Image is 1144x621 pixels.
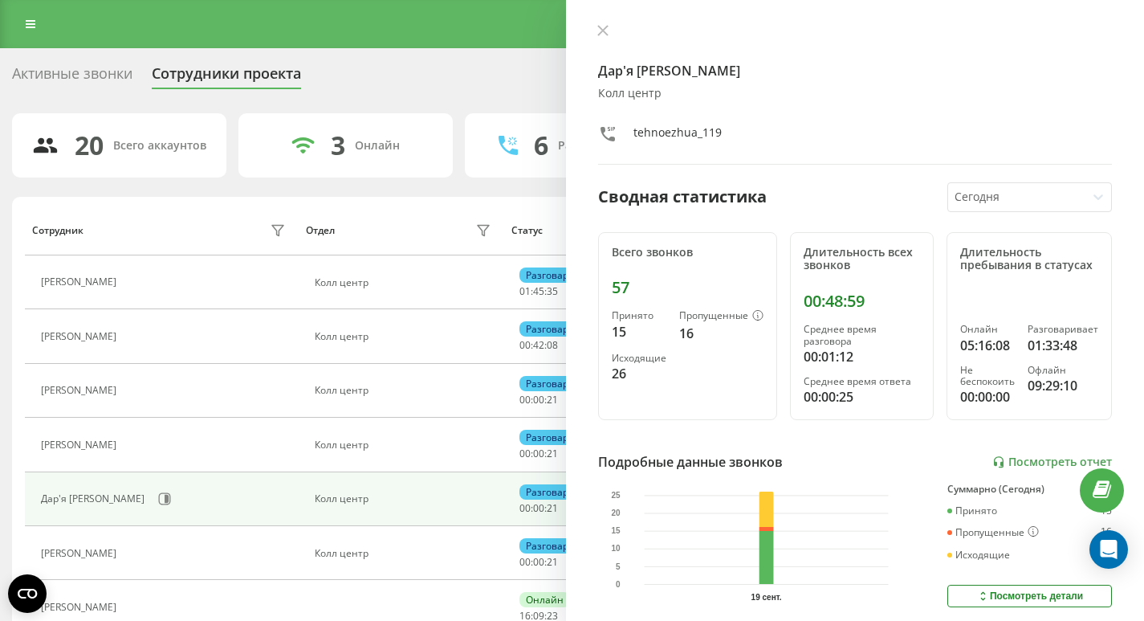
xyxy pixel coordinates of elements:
[960,246,1098,273] div: Длительность пребывания в статусах
[519,394,558,406] div: : :
[598,61,1112,80] h4: Дар'я [PERSON_NAME]
[41,385,120,396] div: [PERSON_NAME]
[41,602,120,613] div: [PERSON_NAME]
[519,484,603,500] div: Разговаривает
[306,225,335,236] div: Отдел
[612,353,666,364] div: Исходящие
[331,130,345,161] div: 3
[616,562,621,571] text: 5
[519,503,558,514] div: : :
[633,125,722,148] div: tehnoezhua_119
[804,324,920,347] div: Среднее время разговора
[519,268,603,283] div: Разговаривает
[804,246,920,273] div: Длительность всех звонков
[751,593,782,602] text: 19 сент.
[679,324,763,343] div: 16
[32,225,83,236] div: Сотрудник
[519,555,531,569] span: 00
[612,246,763,259] div: Всего звонков
[315,331,495,342] div: Колл центр
[804,292,920,311] div: 00:48:59
[519,557,558,568] div: : :
[519,376,603,391] div: Разговаривает
[547,501,558,515] span: 21
[679,310,763,323] div: Пропущенные
[315,493,495,505] div: Колл центр
[41,439,120,451] div: [PERSON_NAME]
[804,347,920,366] div: 00:01:12
[547,284,558,298] span: 35
[519,501,531,515] span: 00
[947,550,1010,561] div: Исходящие
[1028,336,1098,355] div: 01:33:48
[315,439,495,451] div: Колл центр
[533,447,544,460] span: 00
[976,590,1083,603] div: Посмотреть детали
[519,321,603,337] div: Разговаривает
[519,284,531,298] span: 01
[152,65,301,90] div: Сотрудники проекта
[41,331,120,342] div: [PERSON_NAME]
[533,555,544,569] span: 00
[519,538,603,554] div: Разговаривает
[547,338,558,352] span: 08
[947,505,997,517] div: Принято
[1028,365,1098,376] div: Офлайн
[611,545,621,554] text: 10
[519,447,531,460] span: 00
[41,548,120,559] div: [PERSON_NAME]
[1101,505,1112,517] div: 15
[598,87,1112,100] div: Колл центр
[1089,530,1128,569] div: Open Intercom Messenger
[960,336,1015,355] div: 05:16:08
[511,225,543,236] div: Статус
[113,139,206,153] div: Всего аккаунтов
[534,130,548,161] div: 6
[611,491,621,500] text: 25
[519,340,558,351] div: : :
[960,365,1015,388] div: Не беспокоить
[41,493,149,505] div: Дар'я [PERSON_NAME]
[612,364,666,383] div: 26
[804,376,920,387] div: Среднее время ответа
[8,574,47,613] button: Open CMP widget
[1028,324,1098,335] div: Разговаривает
[75,130,104,161] div: 20
[1028,376,1098,395] div: 09:29:10
[519,338,531,352] span: 00
[547,555,558,569] span: 21
[315,277,495,288] div: Колл центр
[612,322,666,341] div: 15
[598,452,783,472] div: Подробные данные звонков
[533,501,544,515] span: 00
[533,284,544,298] span: 45
[315,385,495,396] div: Колл центр
[612,310,666,321] div: Принято
[611,509,621,518] text: 20
[947,585,1112,607] button: Посмотреть детали
[519,430,603,445] div: Разговаривает
[804,387,920,407] div: 00:00:25
[533,338,544,352] span: 42
[533,393,544,407] span: 00
[41,276,120,288] div: [PERSON_NAME]
[611,527,621,536] text: 15
[598,185,767,209] div: Сводная статистика
[547,393,558,407] span: 21
[519,592,570,607] div: Онлайн
[616,580,621,589] text: 0
[612,278,763,297] div: 57
[960,324,1015,335] div: Онлайн
[947,484,1112,495] div: Суммарно (Сегодня)
[519,448,558,460] div: : :
[519,286,558,297] div: : :
[992,456,1112,469] a: Посмотреть отчет
[1101,526,1112,539] div: 16
[547,447,558,460] span: 21
[315,548,495,559] div: Колл центр
[947,526,1039,539] div: Пропущенные
[960,387,1015,407] div: 00:00:00
[12,65,132,90] div: Активные звонки
[558,139,645,153] div: Разговаривают
[519,393,531,407] span: 00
